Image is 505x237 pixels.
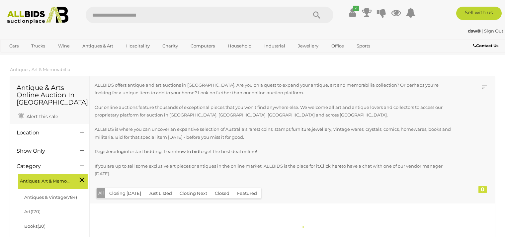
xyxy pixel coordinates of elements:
[294,40,323,51] a: Jewellery
[117,149,128,154] a: login
[25,114,58,119] span: Alert this sale
[300,7,333,23] button: Search
[186,40,219,51] a: Computers
[24,223,45,229] a: Books(20)
[456,7,502,20] a: Sell with us
[233,188,261,198] button: Featured
[473,42,500,49] a: Contact Us
[158,40,182,51] a: Charity
[482,28,483,34] span: |
[211,188,233,198] button: Closed
[468,28,482,34] a: dsw
[5,51,61,62] a: [GEOGRAPHIC_DATA]
[292,126,311,132] a: furniture
[95,148,452,155] p: or to start bidding. Learn to get the best deal online!
[24,195,77,200] a: Antiques & Vintage(784)
[66,195,77,200] span: (784)
[312,126,331,132] a: jewellery
[17,84,83,106] h1: Antique & Arts Online Auction In [GEOGRAPHIC_DATA]
[320,163,342,169] a: Click here
[10,67,70,72] a: Antiques, Art & Memorabilia
[176,188,211,198] button: Closing Next
[38,223,45,229] span: (20)
[17,163,70,169] h4: Category
[17,130,70,136] h4: Location
[327,40,348,51] a: Office
[95,149,113,154] a: Register
[97,188,106,198] button: All
[17,148,70,154] h4: Show Only
[473,43,498,48] b: Contact Us
[20,176,70,185] span: Antiques, Art & Memorabilia
[5,40,23,51] a: Cars
[352,40,375,51] a: Sports
[468,28,481,34] strong: dsw
[24,209,41,214] a: Art(170)
[484,28,503,34] a: Sign Out
[347,7,357,19] a: ✔
[4,7,72,24] img: Allbids.com.au
[95,104,452,119] p: Our online auctions feature thousands of exceptional pieces that you won't find anywhere else. We...
[27,40,49,51] a: Trucks
[223,40,256,51] a: Household
[95,162,452,178] p: If you are up to sell some exclusive art pieces or antiques in the online market, ALLBIDS is the ...
[122,40,154,51] a: Hospitality
[260,40,290,51] a: Industrial
[78,40,118,51] a: Antiques & Art
[95,81,452,97] p: ALLBIDS offers antique and art auctions in [GEOGRAPHIC_DATA]. Are you on a quest to expand your a...
[17,111,60,121] a: Alert this sale
[54,40,74,51] a: Wine
[105,188,145,198] button: Closing [DATE]
[31,209,41,214] span: (170)
[95,125,452,141] p: ALLBIDS is where you can uncover an expansive selection of Australia's rarest coins, stamps, , , ...
[478,186,487,193] div: 0
[176,149,199,154] a: how to bid
[145,188,176,198] button: Just Listed
[353,6,359,11] i: ✔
